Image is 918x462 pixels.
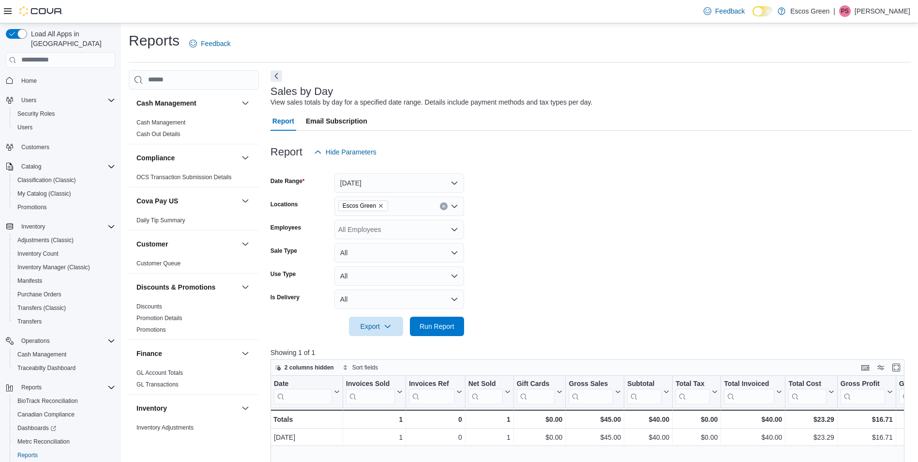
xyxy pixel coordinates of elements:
[21,337,50,345] span: Operations
[17,176,76,184] span: Classification (Classic)
[21,163,41,170] span: Catalog
[14,349,70,360] a: Cash Management
[855,5,910,17] p: [PERSON_NAME]
[271,270,296,278] label: Use Type
[14,262,115,273] span: Inventory Manager (Classic)
[136,196,178,206] h3: Cova Pay US
[724,379,774,404] div: Total Invoiced
[14,422,60,434] a: Dashboards
[14,449,115,461] span: Reports
[240,238,251,250] button: Customer
[17,304,66,312] span: Transfers (Classic)
[136,403,238,413] button: Inventory
[14,302,115,314] span: Transfers (Classic)
[136,173,232,181] span: OCS Transaction Submission Details
[788,431,834,443] div: $23.29
[14,262,94,273] a: Inventory Manager (Classic)
[788,379,826,388] div: Total Cost
[136,196,238,206] button: Cova Pay US
[17,335,115,347] span: Operations
[136,370,183,376] a: GL Account Totals
[17,123,32,131] span: Users
[129,215,259,230] div: Cova Pay US
[17,190,71,198] span: My Catalog (Classic)
[136,314,182,322] span: Promotion Details
[136,436,215,443] a: Inventory by Product Historical
[10,233,119,247] button: Adjustments (Classic)
[271,86,333,97] h3: Sales by Day
[19,6,63,16] img: Cova
[10,107,119,121] button: Security Roles
[569,379,613,404] div: Gross Sales
[17,263,90,271] span: Inventory Manager (Classic)
[627,379,669,404] button: Subtotal
[10,361,119,375] button: Traceabilty Dashboard
[715,6,745,16] span: Feedback
[14,349,115,360] span: Cash Management
[14,422,115,434] span: Dashboards
[17,161,45,172] button: Catalog
[17,141,115,153] span: Customers
[752,6,773,16] input: Dark Mode
[676,379,710,388] div: Total Tax
[420,322,454,331] span: Run Report
[136,424,194,431] span: Inventory Adjustments
[841,379,893,404] button: Gross Profit
[451,202,458,210] button: Open list of options
[136,260,181,267] a: Customer Queue
[14,108,59,120] a: Security Roles
[21,384,42,391] span: Reports
[569,414,621,425] div: $45.00
[136,381,179,388] a: GL Transactions
[21,77,37,85] span: Home
[136,239,238,249] button: Customer
[334,266,464,286] button: All
[17,94,115,106] span: Users
[271,247,297,255] label: Sale Type
[14,201,51,213] a: Promotions
[136,217,185,224] a: Daily Tip Summary
[10,261,119,274] button: Inventory Manager (Classic)
[272,111,294,131] span: Report
[516,414,562,425] div: $0.00
[17,277,42,285] span: Manifests
[17,351,66,358] span: Cash Management
[240,97,251,109] button: Cash Management
[788,379,826,404] div: Total Cost
[14,201,115,213] span: Promotions
[14,234,115,246] span: Adjustments (Classic)
[10,274,119,288] button: Manifests
[136,216,185,224] span: Daily Tip Summary
[10,394,119,408] button: BioTrack Reconciliation
[27,29,115,48] span: Load All Apps in [GEOGRAPHIC_DATA]
[17,451,38,459] span: Reports
[306,111,367,131] span: Email Subscription
[355,317,397,336] span: Export
[2,381,119,394] button: Reports
[10,408,119,421] button: Canadian Compliance
[14,436,74,447] a: Metrc Reconciliation
[14,122,36,133] a: Users
[676,414,718,425] div: $0.00
[569,379,621,404] button: Gross Sales
[17,411,75,418] span: Canadian Compliance
[468,431,511,443] div: 1
[17,397,78,405] span: BioTrack Reconciliation
[14,409,78,420] a: Canadian Compliance
[136,303,162,310] a: Discounts
[129,31,180,50] h1: Reports
[349,317,403,336] button: Export
[2,74,119,88] button: Home
[841,414,893,425] div: $16.71
[185,34,234,53] a: Feedback
[14,248,115,260] span: Inventory Count
[14,188,75,200] a: My Catalog (Classic)
[136,153,175,163] h3: Compliance
[136,349,238,358] button: Finance
[346,379,395,404] div: Invoices Sold
[517,431,563,443] div: $0.00
[136,326,166,334] span: Promotions
[14,409,115,420] span: Canadian Compliance
[334,290,464,309] button: All
[17,75,41,87] a: Home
